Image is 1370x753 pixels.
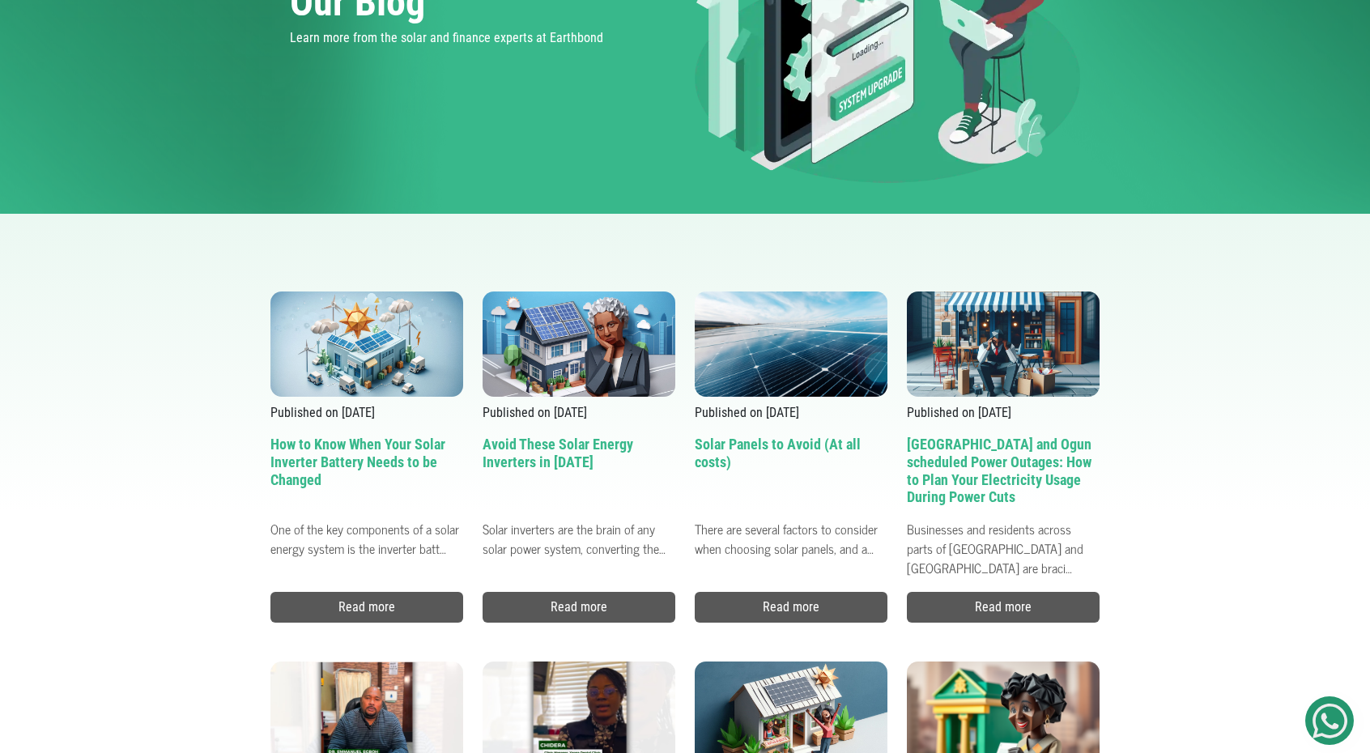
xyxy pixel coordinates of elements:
h2: [GEOGRAPHIC_DATA] and Ogun scheduled Power Outages: How to Plan Your Electricity Usage During Pow... [907,436,1100,513]
p: There are several factors to consider when choosing solar panels, and a… [695,513,887,553]
p: Published on [DATE] [907,403,1100,423]
p: Published on [DATE] [483,403,675,423]
a: Published on [DATE] Solar Panels to Avoid (At all costs) There are several factors to consider wh... [695,291,887,553]
p: Solar inverters are the brain of any solar power system, converting the… [483,513,675,553]
img: Get Started On Earthbond Via Whatsapp [1313,704,1347,738]
a: Published on [DATE] Avoid These Solar Energy Inverters in [DATE] Solar inverters are the brain of... [483,291,675,553]
p: Published on [DATE] [270,403,463,423]
a: Read more [483,592,675,623]
a: Read more [270,592,463,623]
h2: How to Know When Your Solar Inverter Battery Needs to be Changed [270,436,463,513]
a: Read more [695,592,887,623]
p: Businesses and residents across parts of [GEOGRAPHIC_DATA] and [GEOGRAPHIC_DATA] are braci… [907,513,1100,553]
p: Learn more from the solar and finance experts at Earthbond [290,28,679,48]
a: Published on [DATE] How to Know When Your Solar Inverter Battery Needs to be Changed One of the k... [270,291,463,553]
a: Published on [DATE] [GEOGRAPHIC_DATA] and Ogun scheduled Power Outages: How to Plan Your Electric... [907,291,1100,553]
a: Read more [907,592,1100,623]
p: Published on [DATE] [695,403,887,423]
p: One of the key components of a solar energy system is the inverter batt… [270,513,463,553]
h2: Avoid These Solar Energy Inverters in [DATE] [483,436,675,513]
h2: Solar Panels to Avoid (At all costs) [695,436,887,513]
